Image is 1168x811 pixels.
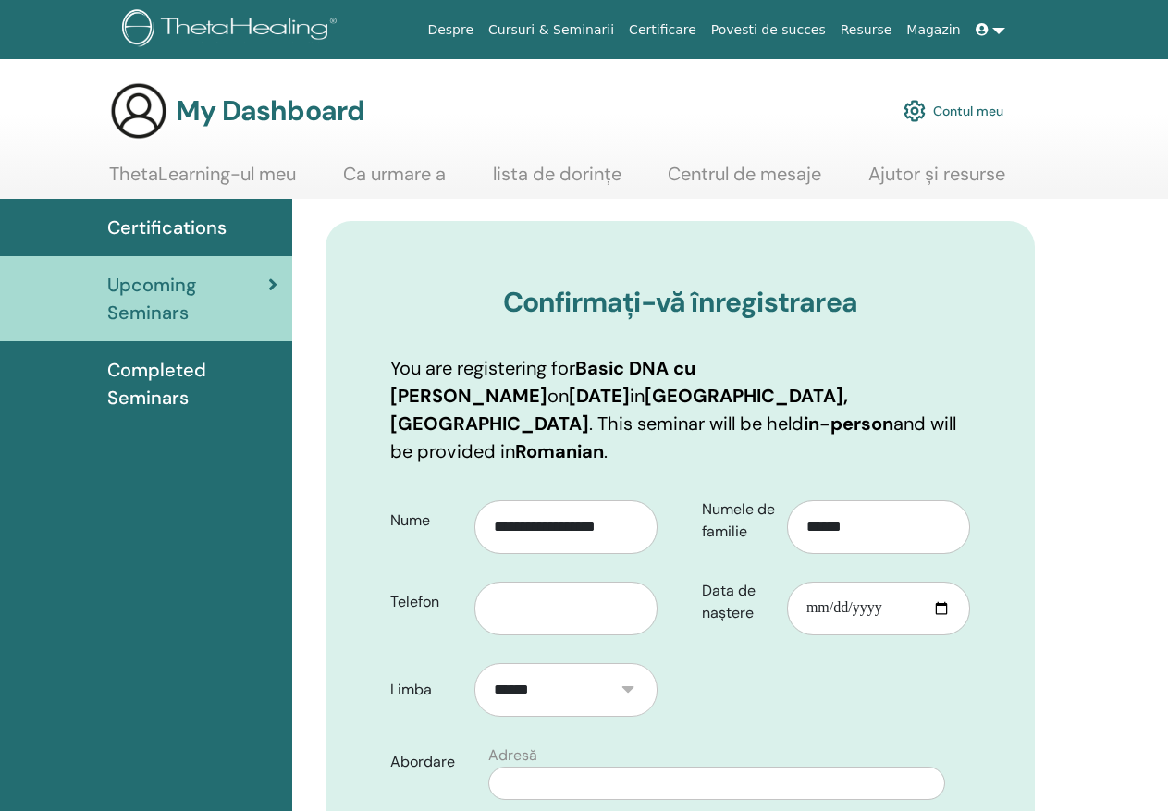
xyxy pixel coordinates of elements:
a: Povesti de succes [704,13,833,47]
a: Despre [420,13,481,47]
p: You are registering for on in . This seminar will be held and will be provided in . [390,354,970,465]
a: Cursuri & Seminarii [481,13,621,47]
a: Certificare [621,13,704,47]
label: Data de naștere [688,573,787,631]
label: Nume [376,503,475,538]
img: generic-user-icon.jpg [109,81,168,141]
b: [DATE] [569,384,630,408]
a: Ajutor și resurse [868,163,1005,199]
a: ThetaLearning-ul meu [109,163,296,199]
a: Centrul de mesaje [668,163,821,199]
span: Upcoming Seminars [107,271,268,326]
img: cog.svg [904,95,926,127]
label: Numele de familie [688,492,787,549]
b: Romanian [515,439,604,463]
label: Telefon [376,584,475,620]
span: Completed Seminars [107,356,277,412]
span: Certifications [107,214,227,241]
a: Contul meu [904,91,1003,131]
a: Magazin [899,13,967,47]
label: Abordare [376,744,478,780]
label: Limba [376,672,475,707]
img: logo.png [122,9,343,51]
h3: My Dashboard [176,94,364,128]
a: Resurse [833,13,900,47]
a: lista de dorințe [493,163,621,199]
a: Ca urmare a [343,163,446,199]
label: Adresă [488,744,537,767]
b: in-person [804,412,893,436]
h3: Confirmați-vă înregistrarea [390,286,970,319]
